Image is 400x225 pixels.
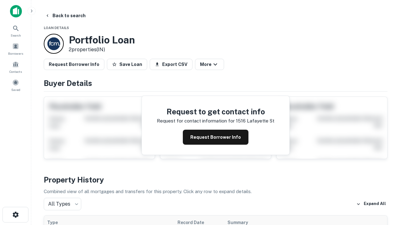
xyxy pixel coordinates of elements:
h4: Request to get contact info [157,106,274,117]
h3: Portfolio Loan [69,34,135,46]
button: More [195,59,224,70]
button: Export CSV [150,59,192,70]
a: Borrowers [2,40,29,57]
span: Saved [11,87,20,92]
button: Request Borrower Info [44,59,104,70]
a: Saved [2,77,29,93]
iframe: Chat Widget [369,175,400,205]
a: Contacts [2,58,29,75]
h4: Property History [44,174,387,185]
div: All Types [44,198,81,210]
button: Back to search [42,10,88,21]
p: 1516 lafayette st [236,117,274,125]
span: Contacts [9,69,22,74]
p: Combined view of all mortgages and transfers for this property. Click any row to expand details. [44,188,387,195]
button: Save Loan [107,59,147,70]
p: Request for contact information for [157,117,235,125]
span: Borrowers [8,51,23,56]
button: Expand All [355,199,387,209]
span: Loan Details [44,26,69,30]
button: Request Borrower Info [183,130,248,145]
h4: Buyer Details [44,77,387,89]
img: capitalize-icon.png [10,5,22,17]
a: Search [2,22,29,39]
span: Search [11,33,21,38]
p: 2 properties (IN) [69,46,135,53]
